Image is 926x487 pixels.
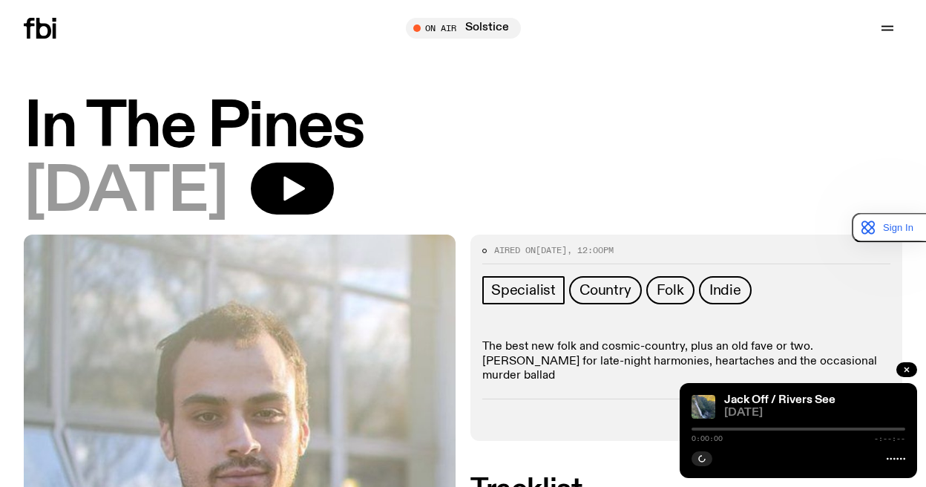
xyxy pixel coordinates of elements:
[491,282,556,298] span: Specialist
[692,435,723,442] span: 0:00:00
[406,18,521,39] button: On AirSolstice
[724,408,905,419] span: [DATE]
[657,282,684,298] span: Folk
[24,163,227,223] span: [DATE]
[874,435,905,442] span: -:--:--
[646,276,694,304] a: Folk
[494,244,536,256] span: Aired on
[724,394,835,406] a: Jack Off / Rivers See
[567,244,614,256] span: , 12:00pm
[536,244,567,256] span: [DATE]
[482,276,565,304] a: Specialist
[24,98,902,158] h1: In The Pines
[569,276,642,304] a: Country
[579,282,631,298] span: Country
[699,276,752,304] a: Indie
[482,340,890,383] p: The best new folk and cosmic-country, plus an old fave or two. [PERSON_NAME] for late-night harmo...
[709,282,741,298] span: Indie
